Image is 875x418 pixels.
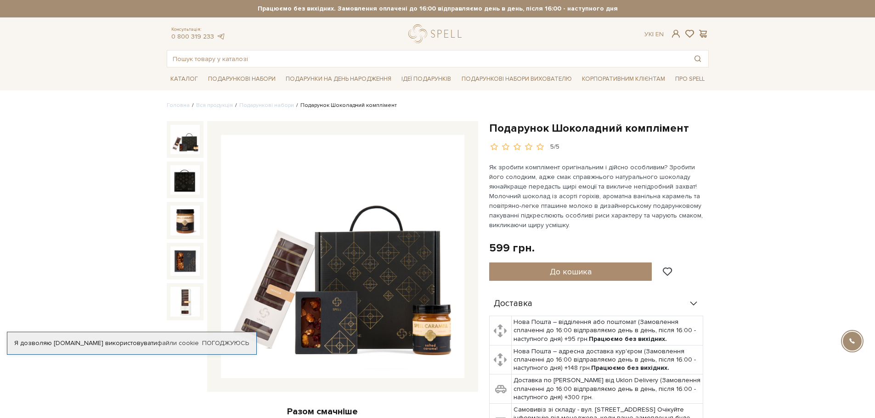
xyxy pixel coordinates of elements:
a: Подарункові набори [204,72,279,86]
img: Подарунок Шоколадний комплімент [170,287,200,316]
span: Доставка [494,300,532,308]
a: Подарункові набори вихователю [458,71,576,87]
div: Ук [644,30,664,39]
b: Працюємо без вихідних. [591,364,669,372]
a: Корпоративним клієнтам [578,71,669,87]
span: Консультація: [171,27,226,33]
img: Подарунок Шоколадний комплімент [170,246,200,276]
a: Про Spell [672,72,708,86]
a: En [655,30,664,38]
a: Вся продукція [196,102,233,109]
img: Подарунок Шоколадний комплімент [221,135,464,378]
div: 599 грн. [489,241,535,255]
a: Подарункові набори [239,102,294,109]
a: Головна [167,102,190,109]
h1: Подарунок Шоколадний комплімент [489,121,709,135]
a: Ідеї подарунків [398,72,455,86]
button: До кошика [489,262,652,281]
span: До кошика [550,267,592,277]
img: Подарунок Шоколадний комплімент [170,125,200,154]
p: Як зробити комплімент оригінальним і дійсно особливим? Зробити його солодким, адже смак справжньо... [489,162,705,230]
a: telegram [216,33,226,40]
a: файли cookie [157,339,199,347]
a: Погоджуюсь [202,339,249,347]
td: Нова Пошта – відділення або поштомат (Замовлення сплаченні до 16:00 відправляємо день в день, піс... [512,316,703,346]
td: Нова Пошта – адресна доставка кур'єром (Замовлення сплаченні до 16:00 відправляємо день в день, п... [512,345,703,374]
input: Пошук товару у каталозі [167,50,687,67]
li: Подарунок Шоколадний комплімент [294,101,397,110]
div: Разом смачніше [167,406,478,418]
div: 5/5 [550,143,559,151]
img: Подарунок Шоколадний комплімент [170,206,200,235]
img: Подарунок Шоколадний комплімент [170,165,200,195]
a: logo [408,24,466,43]
div: Я дозволяю [DOMAIN_NAME] використовувати [7,339,256,347]
a: Каталог [167,72,202,86]
span: | [652,30,654,38]
a: Подарунки на День народження [282,72,395,86]
a: 0 800 319 233 [171,33,214,40]
strong: Працюємо без вихідних. Замовлення оплачені до 16:00 відправляємо день в день, після 16:00 - насту... [167,5,709,13]
td: Доставка по [PERSON_NAME] від Uklon Delivery (Замовлення сплаченні до 16:00 відправляємо день в д... [512,374,703,404]
b: Працюємо без вихідних. [589,335,667,343]
button: Пошук товару у каталозі [687,50,708,67]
